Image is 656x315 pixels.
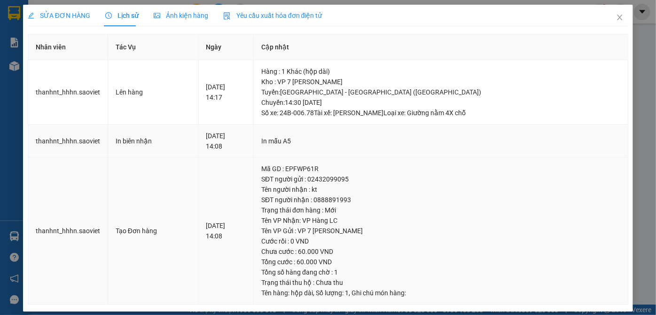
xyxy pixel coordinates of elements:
[345,289,349,297] span: 1
[105,12,112,19] span: clock-circle
[154,12,208,19] span: Ảnh kiện hàng
[261,184,620,195] div: Tên người nhận : kt
[116,226,191,236] div: Tạo Đơn hàng
[223,12,322,19] span: Yêu cầu xuất hóa đơn điện tử
[206,131,246,151] div: [DATE] 14:08
[261,205,620,215] div: Trạng thái đơn hàng : Mới
[108,34,199,60] th: Tác Vụ
[116,87,191,97] div: Lên hàng
[28,125,108,158] td: thanhnt_hhhn.saoviet
[105,12,139,19] span: Lịch sử
[28,12,34,19] span: edit
[28,34,108,60] th: Nhân viên
[291,289,313,297] span: hộp dài
[206,220,246,241] div: [DATE] 14:08
[261,66,620,77] div: Hàng : 1 Khác (hộp dài)
[261,136,620,146] div: In mẫu A5
[261,77,620,87] div: Kho : VP 7 [PERSON_NAME]
[116,136,191,146] div: In biên nhận
[254,34,628,60] th: Cập nhật
[261,267,620,277] div: Tổng số hàng đang chờ : 1
[616,14,624,21] span: close
[261,277,620,288] div: Trạng thái thu hộ : Chưa thu
[261,87,620,118] div: Tuyến : [GEOGRAPHIC_DATA] - [GEOGRAPHIC_DATA] ([GEOGRAPHIC_DATA]) Chuyến: 14:30 [DATE] Số xe: 24B...
[261,288,620,298] div: Tên hàng: , Số lượng: , Ghi chú món hàng:
[154,12,160,19] span: picture
[261,164,620,174] div: Mã GD : EPFWP61R
[28,157,108,305] td: thanhnt_hhhn.saoviet
[28,60,108,125] td: thanhnt_hhhn.saoviet
[206,82,246,102] div: [DATE] 14:17
[199,34,254,60] th: Ngày
[261,236,620,246] div: Cước rồi : 0 VND
[28,12,90,19] span: SỬA ĐƠN HÀNG
[261,195,620,205] div: SĐT người nhận : 0888891993
[261,215,620,226] div: Tên VP Nhận: VP Hàng LC
[223,12,231,20] img: icon
[261,246,620,257] div: Chưa cước : 60.000 VND
[607,5,633,31] button: Close
[261,226,620,236] div: Tên VP Gửi : VP 7 [PERSON_NAME]
[261,174,620,184] div: SĐT người gửi : 02432099095
[261,257,620,267] div: Tổng cước : 60.000 VND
